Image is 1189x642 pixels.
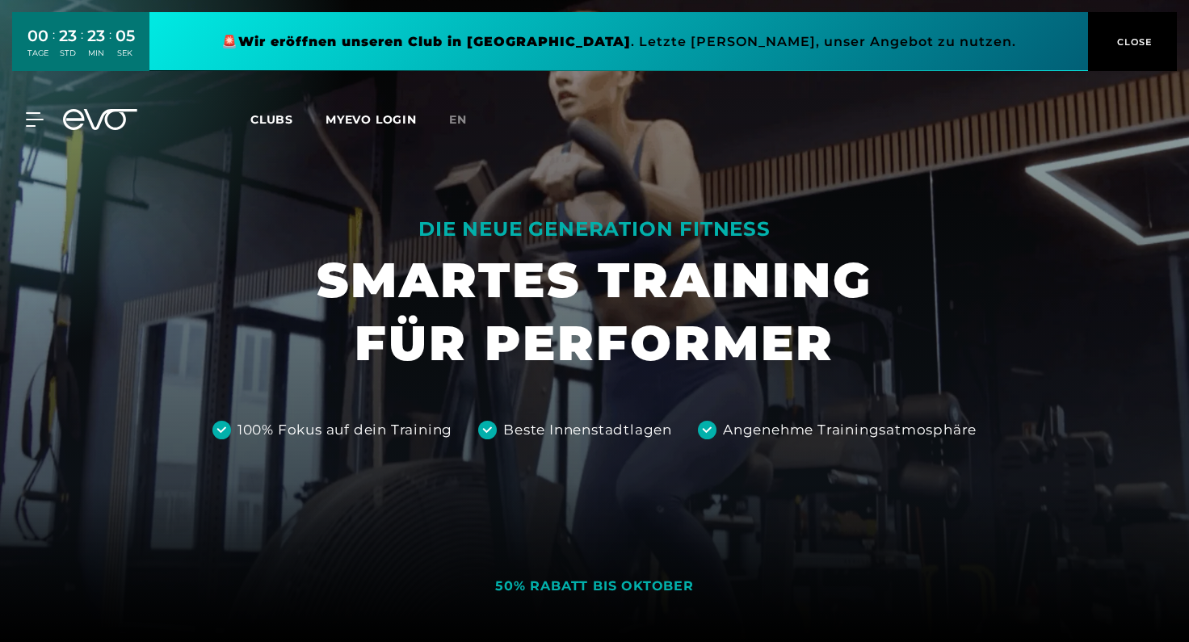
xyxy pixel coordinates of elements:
div: MIN [87,48,105,59]
div: 05 [116,24,135,48]
div: 23 [59,24,77,48]
span: Clubs [250,112,293,127]
div: SEK [116,48,135,59]
div: DIE NEUE GENERATION FITNESS [317,216,872,242]
div: 23 [87,24,105,48]
a: MYEVO LOGIN [326,112,417,127]
div: 00 [27,24,48,48]
div: Angenehme Trainingsatmosphäre [723,420,977,441]
a: en [449,111,486,129]
div: : [109,26,111,69]
div: 100% Fokus auf dein Training [237,420,452,441]
div: TAGE [27,48,48,59]
a: Clubs [250,111,326,127]
div: Beste Innenstadtlagen [503,420,672,441]
span: CLOSE [1113,35,1153,49]
div: : [53,26,55,69]
div: : [81,26,83,69]
span: en [449,112,467,127]
div: 50% RABATT BIS OKTOBER [495,578,694,595]
h1: SMARTES TRAINING FÜR PERFORMER [317,249,872,375]
button: CLOSE [1088,12,1177,71]
div: STD [59,48,77,59]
